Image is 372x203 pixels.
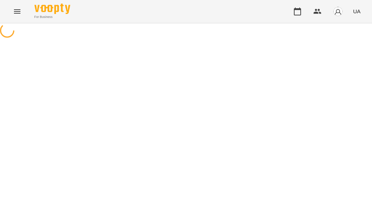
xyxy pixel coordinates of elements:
[333,6,343,16] img: avatar_s.png
[350,5,363,18] button: UA
[34,15,70,19] span: For Business
[34,4,70,14] img: Voopty Logo
[353,8,361,15] span: UA
[9,3,26,20] button: Menu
